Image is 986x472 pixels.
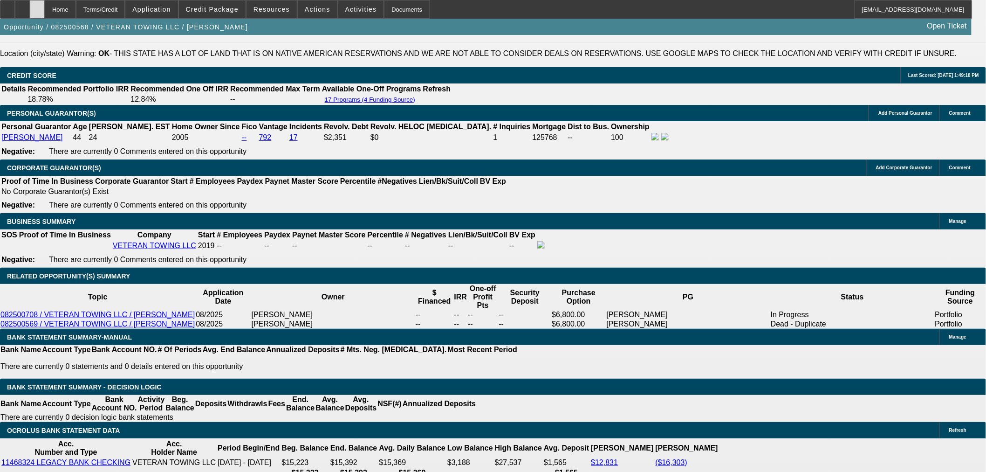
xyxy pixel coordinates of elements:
[338,0,384,18] button: Activities
[298,0,337,18] button: Actions
[419,177,478,185] b: Lien/Bk/Suit/Coll
[467,319,498,329] td: --
[935,284,986,310] th: Funding Source
[878,111,932,116] span: Add Personal Guarantor
[137,231,171,239] b: Company
[537,241,545,249] img: facebook-icon.png
[242,123,257,131] b: Fico
[251,319,416,329] td: [PERSON_NAME]
[322,96,418,104] button: 17 Programs (4 Funding Source)
[266,345,340,354] th: Annualized Deposits
[543,458,589,467] td: $1,565
[551,319,606,329] td: $6,800.00
[368,231,403,239] b: Percentile
[305,6,330,13] span: Actions
[415,284,454,310] th: $ Financed
[1,147,35,155] b: Negative:
[770,310,935,319] td: In Progress
[281,458,329,467] td: $15,223
[405,231,446,239] b: # Negatives
[447,345,518,354] th: Most Recent Period
[770,284,935,310] th: Status
[89,123,170,131] b: [PERSON_NAME]. EST
[0,320,195,328] a: 082500569 / VETERAN TOWING LLC / [PERSON_NAME]
[1,123,71,131] b: Personal Guarantor
[230,84,321,94] th: Recommended Max Term
[611,123,650,131] b: Ownership
[281,439,329,457] th: Beg. Balance
[246,0,297,18] button: Resources
[1,230,18,240] th: SOS
[323,132,369,143] td: $2,351
[330,458,377,467] td: $15,392
[447,458,493,467] td: $3,188
[330,439,377,457] th: End. Balance
[217,242,222,250] span: --
[27,84,129,94] th: Recommended Portfolio IRR
[217,458,280,467] td: [DATE] - [DATE]
[264,241,291,251] td: --
[340,177,376,185] b: Percentile
[533,123,566,131] b: Mortgage
[876,165,932,170] span: Add Corporate Guarantor
[543,439,589,457] th: Avg. Deposit
[661,133,669,140] img: linkedin-icon.png
[1,187,510,196] td: No Corporate Guarantor(s) Exist
[73,123,87,131] b: Age
[89,132,171,143] td: 24
[368,242,403,250] div: --
[289,133,298,141] a: 17
[237,177,263,185] b: Paydex
[7,272,130,280] span: RELATED OPPORTUNITY(S) SUMMARY
[7,427,120,434] span: OCROLUS BANK STATEMENT DATA
[202,345,266,354] th: Avg. End Balance
[499,319,552,329] td: --
[95,177,169,185] b: Corporate Guarantor
[251,284,416,310] th: Owner
[98,49,110,57] b: OK
[130,95,229,104] td: 12.84%
[494,458,542,467] td: $27,537
[494,439,542,457] th: High Balance
[1,458,130,466] a: 11468324 LEGACY BANK CHECKING
[132,439,216,457] th: Acc. Holder Name
[4,23,248,31] span: Opportunity / 082500568 / VETERAN TOWING LLC / [PERSON_NAME]
[415,310,454,319] td: --
[157,345,202,354] th: # Of Periods
[91,395,137,413] th: Bank Account NO.
[264,231,290,239] b: Paydex
[651,133,659,140] img: facebook-icon.png
[49,147,246,155] span: There are currently 0 Comments entered on this opportunity
[480,177,506,185] b: BV Exp
[292,242,365,250] div: --
[179,0,246,18] button: Credit Package
[1,133,63,141] a: [PERSON_NAME]
[908,73,979,78] span: Last Scored: [DATE] 1:49:18 PM
[448,231,507,239] b: Lien/Bk/Suit/Coll
[1,439,131,457] th: Acc. Number and Type
[130,84,229,94] th: Recommended One Off IRR
[217,439,280,457] th: Period Begin/End
[195,319,251,329] td: 08/2025
[606,284,771,310] th: PG
[499,310,552,319] td: --
[91,345,157,354] th: Bank Account NO.
[72,132,87,143] td: 44
[259,123,288,131] b: Vantage
[132,6,171,13] span: Application
[315,395,344,413] th: Avg. Balance
[370,123,492,131] b: Revolv. HELOC [MEDICAL_DATA].
[198,231,215,239] b: Start
[340,345,447,354] th: # Mts. Neg. [MEDICAL_DATA].
[345,395,377,413] th: Avg. Deposits
[7,218,75,225] span: BUSINESS SUMMARY
[949,165,971,170] span: Comment
[405,242,446,250] div: --
[606,310,771,319] td: [PERSON_NAME]
[423,84,452,94] th: Refresh
[7,72,56,79] span: CREDIT SCORE
[217,231,262,239] b: # Employees
[242,133,247,141] a: --
[195,395,227,413] th: Deposits
[1,256,35,264] b: Negative:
